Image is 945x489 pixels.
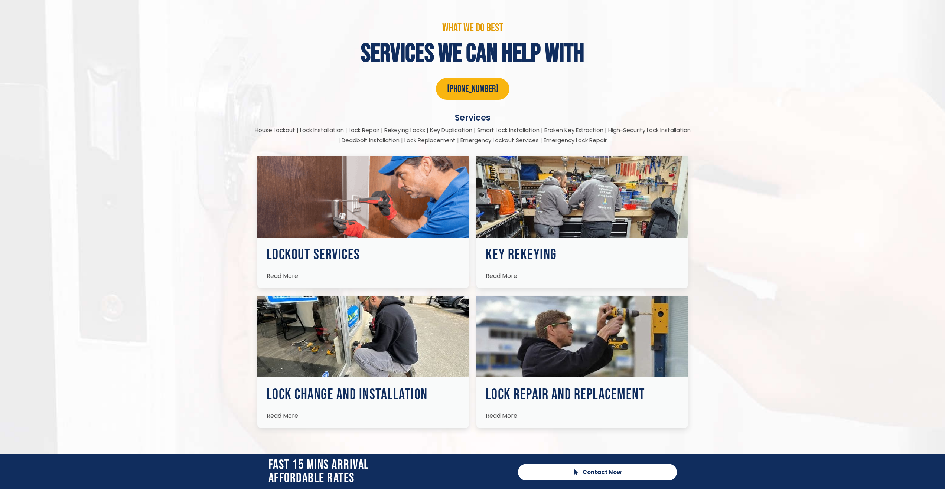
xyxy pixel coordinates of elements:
[254,125,692,145] p: House Lockout | Lock Installation | Lock Repair | Rekeying Locks | Key Duplication | Smart Lock I...
[254,113,692,123] div: Services
[267,387,460,402] h3: Lock Change and Installation
[486,272,517,280] span: Read More
[267,411,298,420] span: Read More
[486,387,679,402] h3: Lock Repair and Replacement
[518,464,677,480] a: Contact Now
[486,247,679,262] h3: Key Rekeying
[254,22,692,33] p: what we do best
[268,459,511,485] h2: Fast 15 Mins Arrival affordable rates
[257,296,469,377] img: Proximity Locksmiths 16
[447,83,498,95] span: [PHONE_NUMBER]
[486,411,517,420] span: Read More
[583,469,622,475] span: Contact Now
[267,247,460,262] h3: Lockout Services
[476,156,688,238] img: Proximity Locksmiths 15
[436,78,509,100] a: [PHONE_NUMBER]
[267,272,298,280] span: Read More
[476,296,688,377] img: Proximity Locksmiths 17
[254,41,692,67] h4: services we can help with
[257,156,469,238] img: Proximity Locksmiths 14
